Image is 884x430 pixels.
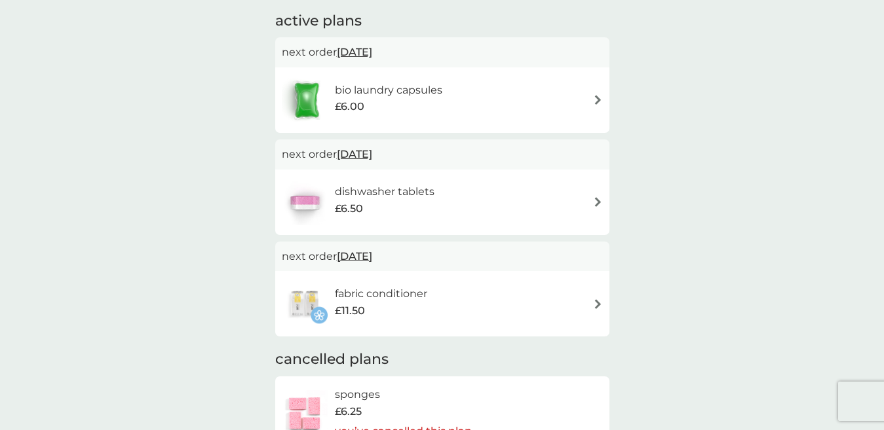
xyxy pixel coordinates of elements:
[335,200,363,217] span: £6.50
[335,98,364,115] span: £6.00
[335,386,472,403] h6: sponges
[593,197,603,207] img: arrow right
[275,11,609,31] h2: active plans
[337,243,372,269] span: [DATE]
[593,299,603,309] img: arrow right
[282,146,603,163] p: next order
[282,44,603,61] p: next order
[335,403,362,420] span: £6.25
[335,302,365,319] span: £11.50
[335,285,427,302] h6: fabric conditioner
[282,77,332,123] img: bio laundry capsules
[282,248,603,265] p: next order
[335,82,442,99] h6: bio laundry capsules
[335,183,434,200] h6: dishwasher tablets
[282,281,328,327] img: fabric conditioner
[275,349,609,370] h2: cancelled plans
[337,39,372,65] span: [DATE]
[282,179,328,225] img: dishwasher tablets
[337,141,372,167] span: [DATE]
[593,95,603,105] img: arrow right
